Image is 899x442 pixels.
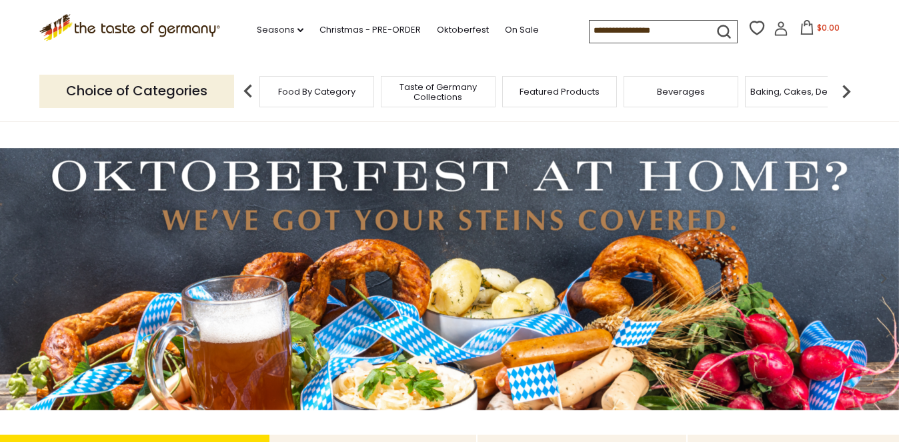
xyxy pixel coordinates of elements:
a: On Sale [505,23,539,37]
a: Taste of Germany Collections [385,82,492,102]
a: Beverages [657,87,705,97]
a: Oktoberfest [437,23,489,37]
a: Christmas - PRE-ORDER [319,23,421,37]
a: Featured Products [520,87,600,97]
a: Food By Category [278,87,355,97]
a: Baking, Cakes, Desserts [750,87,854,97]
p: Choice of Categories [39,75,234,107]
img: previous arrow [235,78,261,105]
a: Seasons [257,23,303,37]
button: $0.00 [791,20,848,40]
img: next arrow [833,78,860,105]
span: $0.00 [817,22,840,33]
